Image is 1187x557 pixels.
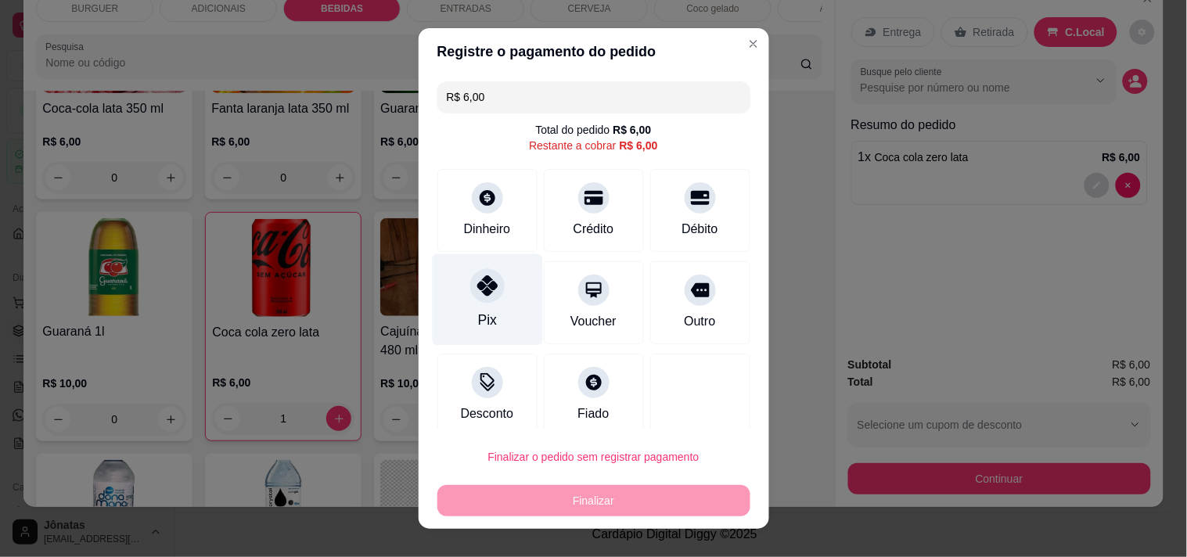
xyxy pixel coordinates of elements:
[682,220,718,239] div: Débito
[437,441,750,473] button: Finalizar o pedido sem registrar pagamento
[741,31,766,56] button: Close
[529,138,657,153] div: Restante a cobrar
[574,220,614,239] div: Crédito
[447,81,741,113] input: Ex.: hambúrguer de cordeiro
[613,122,651,138] div: R$ 6,00
[620,138,658,153] div: R$ 6,00
[464,220,511,239] div: Dinheiro
[684,312,715,331] div: Outro
[535,122,651,138] div: Total do pedido
[570,312,617,331] div: Voucher
[419,28,769,75] header: Registre o pagamento do pedido
[461,404,514,423] div: Desconto
[477,310,496,330] div: Pix
[577,404,609,423] div: Fiado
